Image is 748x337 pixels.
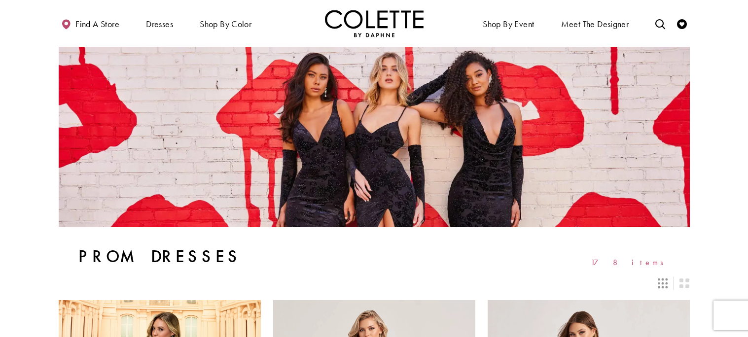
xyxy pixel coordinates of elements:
span: Shop by color [197,10,254,37]
span: Shop By Event [480,10,536,37]
a: Find a store [59,10,122,37]
a: Visit Home Page [325,10,424,37]
a: Toggle search [653,10,668,37]
span: 178 items [591,258,670,267]
span: Switch layout to 2 columns [679,278,689,288]
h1: Prom Dresses [78,247,242,267]
span: Switch layout to 3 columns [658,278,668,288]
span: Meet the designer [561,19,629,29]
div: Layout Controls [53,272,696,294]
span: Shop by color [200,19,251,29]
a: Meet the designer [559,10,632,37]
span: Shop By Event [483,19,534,29]
a: Check Wishlist [675,10,689,37]
span: Dresses [146,19,173,29]
span: Find a store [75,19,119,29]
span: Dresses [143,10,176,37]
img: Colette by Daphne [325,10,424,37]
